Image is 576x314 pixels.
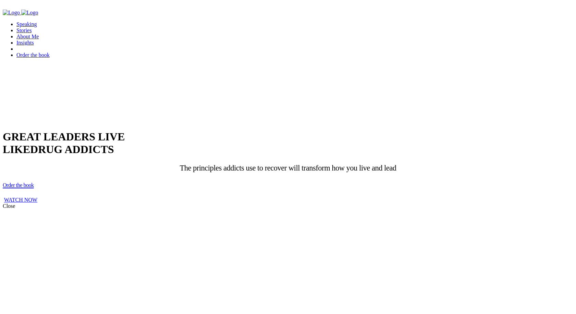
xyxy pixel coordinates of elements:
a: Insights [16,40,34,46]
a: Login [16,46,44,52]
a: WATCH NOW [4,197,37,203]
h1: GREAT LEADERS LIVE LIKE [3,130,573,156]
img: Company Logo [3,10,20,16]
span: The principles addicts use to recover will transform how you live and lead [180,164,396,172]
a: Order the book [16,52,50,58]
a: Order the book [3,180,34,189]
span: DRUG ADDICTS [30,143,114,155]
a: Company Logo Company Logo [3,10,38,15]
span: Close [3,203,15,209]
a: Speaking [16,21,37,27]
img: Company Logo [21,10,38,16]
span: Order the book [3,182,34,188]
a: Stories [16,27,32,33]
a: About Me [16,34,39,39]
